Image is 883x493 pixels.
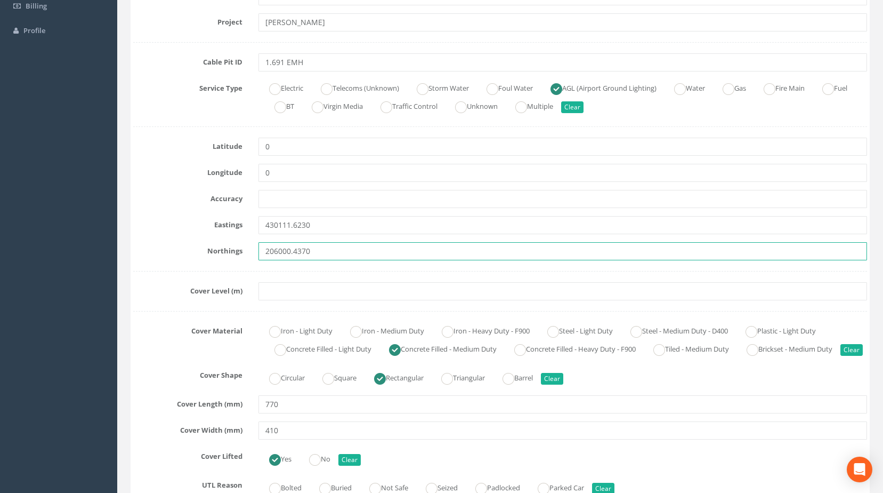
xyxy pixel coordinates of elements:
label: Concrete Filled - Heavy Duty - F900 [504,340,636,356]
label: Iron - Light Duty [258,322,333,338]
label: Virgin Media [301,98,363,113]
button: Clear [541,373,563,385]
label: Iron - Medium Duty [339,322,424,338]
label: Traffic Control [370,98,438,113]
label: Electric [258,79,303,95]
label: AGL (Airport Ground Lighting) [540,79,657,95]
label: Square [312,369,357,385]
label: Cover Level (m) [125,282,250,296]
label: Yes [258,450,291,466]
label: Cover Material [125,322,250,336]
label: Plastic - Light Duty [735,322,816,338]
label: Service Type [125,79,250,93]
label: Rectangular [363,369,424,385]
label: BT [264,98,294,113]
label: Northings [125,242,250,256]
label: Latitude [125,138,250,152]
label: Multiple [505,98,553,113]
label: Iron - Heavy Duty - F900 [431,322,530,338]
label: Concrete Filled - Medium Duty [378,340,497,356]
label: No [298,450,330,466]
label: Cover Lifted [125,448,250,462]
label: Steel - Light Duty [537,322,613,338]
label: Fuel [812,79,847,95]
label: Cover Shape [125,367,250,380]
label: Barrel [492,369,533,385]
button: Clear [338,454,361,466]
label: Concrete Filled - Light Duty [264,340,371,356]
label: Longitude [125,164,250,178]
label: Circular [258,369,305,385]
label: Triangular [431,369,485,385]
label: Cable Pit ID [125,53,250,67]
label: Fire Main [753,79,805,95]
label: Brickset - Medium Duty [736,340,832,356]
div: Open Intercom Messenger [847,457,872,482]
span: Profile [23,26,45,35]
label: Storm Water [406,79,469,95]
label: Eastings [125,216,250,230]
label: Cover Width (mm) [125,422,250,435]
label: Project [125,13,250,27]
label: Gas [712,79,746,95]
label: Foul Water [476,79,533,95]
button: Clear [561,101,584,113]
label: Unknown [444,98,498,113]
label: Water [663,79,705,95]
label: Steel - Medium Duty - D400 [620,322,728,338]
label: Tiled - Medium Duty [643,340,729,356]
label: Cover Length (mm) [125,395,250,409]
label: Accuracy [125,190,250,204]
label: Telecoms (Unknown) [310,79,399,95]
span: Billing [26,1,47,11]
button: Clear [840,344,863,356]
label: UTL Reason [125,476,250,490]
